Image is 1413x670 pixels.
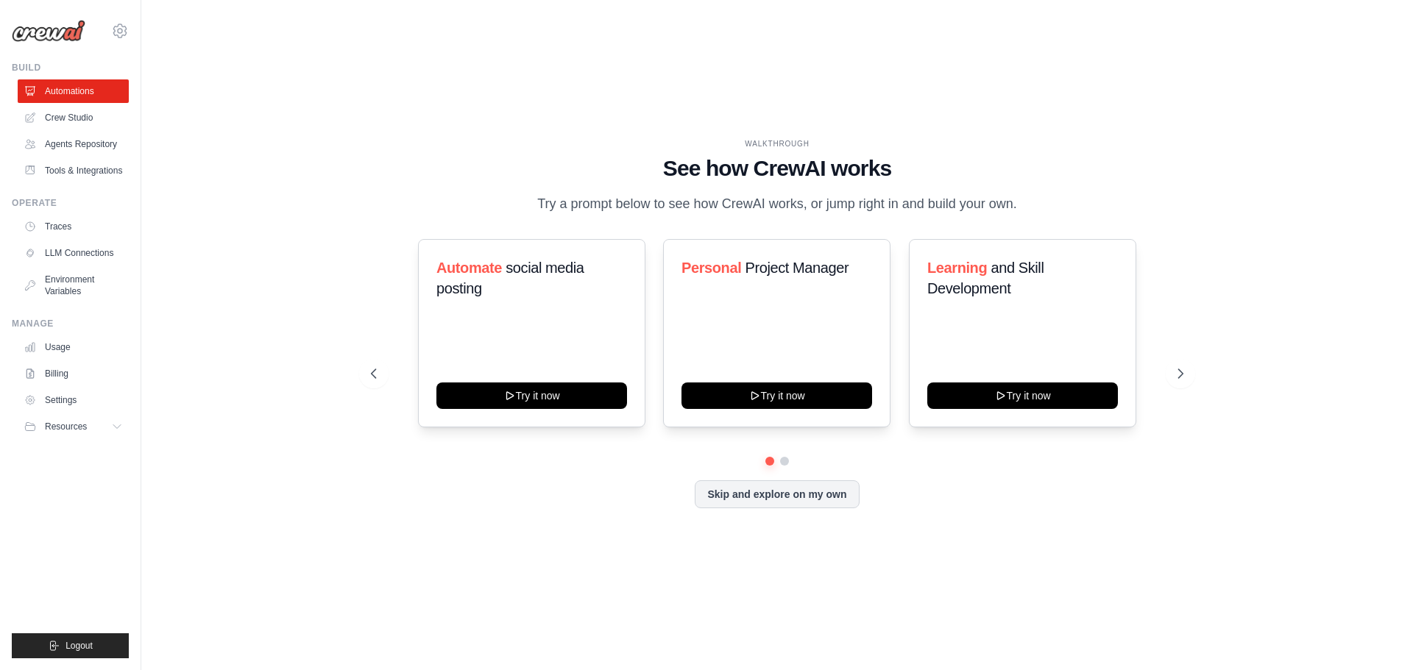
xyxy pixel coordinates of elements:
a: Tools & Integrations [18,159,129,182]
div: Operate [12,197,129,209]
button: Logout [12,633,129,658]
button: Try it now [927,382,1118,409]
button: Resources [18,415,129,438]
a: Usage [18,335,129,359]
span: and Skill Development [927,260,1044,296]
span: Project Manager [746,260,849,276]
span: Automate [436,260,502,276]
a: Crew Studio [18,106,129,129]
div: WALKTHROUGH [371,138,1183,149]
div: Manage [12,318,129,329]
a: Billing [18,362,129,385]
a: Agents Repository [18,132,129,156]
span: social media posting [436,260,584,296]
button: Try it now [436,382,627,409]
button: Try it now [681,382,872,409]
div: Build [12,62,129,74]
img: Logo [12,20,85,42]
span: Learning [927,260,987,276]
h1: See how CrewAI works [371,155,1183,182]
span: Personal [681,260,741,276]
a: LLM Connections [18,241,129,265]
a: Automations [18,79,129,103]
button: Skip and explore on my own [695,480,859,508]
span: Logout [65,640,93,652]
p: Try a prompt below to see how CrewAI works, or jump right in and build your own. [530,193,1024,215]
a: Environment Variables [18,268,129,303]
a: Traces [18,215,129,238]
span: Resources [45,421,87,432]
a: Settings [18,388,129,412]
